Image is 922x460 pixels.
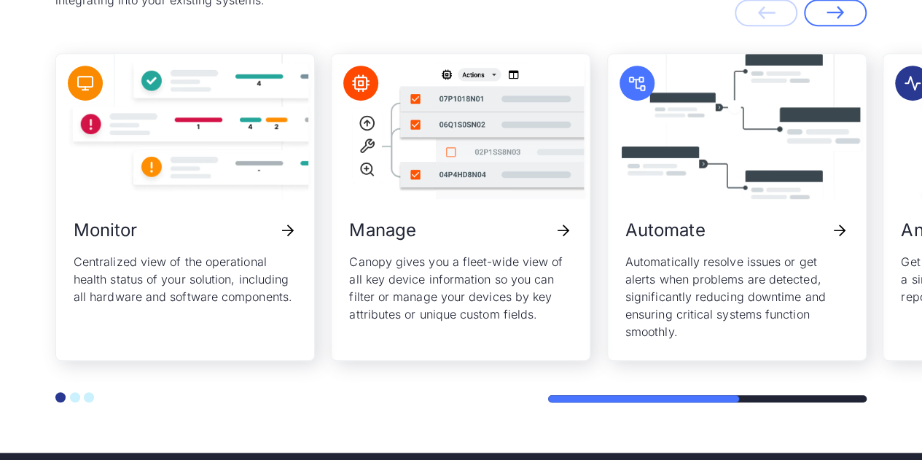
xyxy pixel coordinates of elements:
a: AutomateAutomatically resolve issues or get alerts when problems are detected, significantly redu... [608,54,866,360]
p: Canopy gives you a fleet-wide view of all key device information so you can filter or manage your... [349,253,572,323]
h3: Automate [625,217,706,244]
p: Automatically resolve issues or get alerts when problems are detected, significantly reducing dow... [625,253,848,340]
h3: Monitor [74,217,138,244]
p: Centralized view of the operational health status of your solution, including all hardware and so... [74,253,297,305]
a: ManageCanopy gives you a fleet-wide view of all key device information so you can filter or manag... [332,54,590,360]
button: Go to slide 1 [55,392,66,402]
div: 1 / 5 [55,53,315,361]
div: 3 / 5 [607,53,867,361]
a: MonitorCentralized view of the operational health status of your solution, including all hardware... [56,54,314,360]
button: Go to slide 2 [70,392,80,402]
h3: Manage [349,217,415,244]
div: 2 / 5 [331,53,590,361]
button: Go to slide 3 [84,392,94,402]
